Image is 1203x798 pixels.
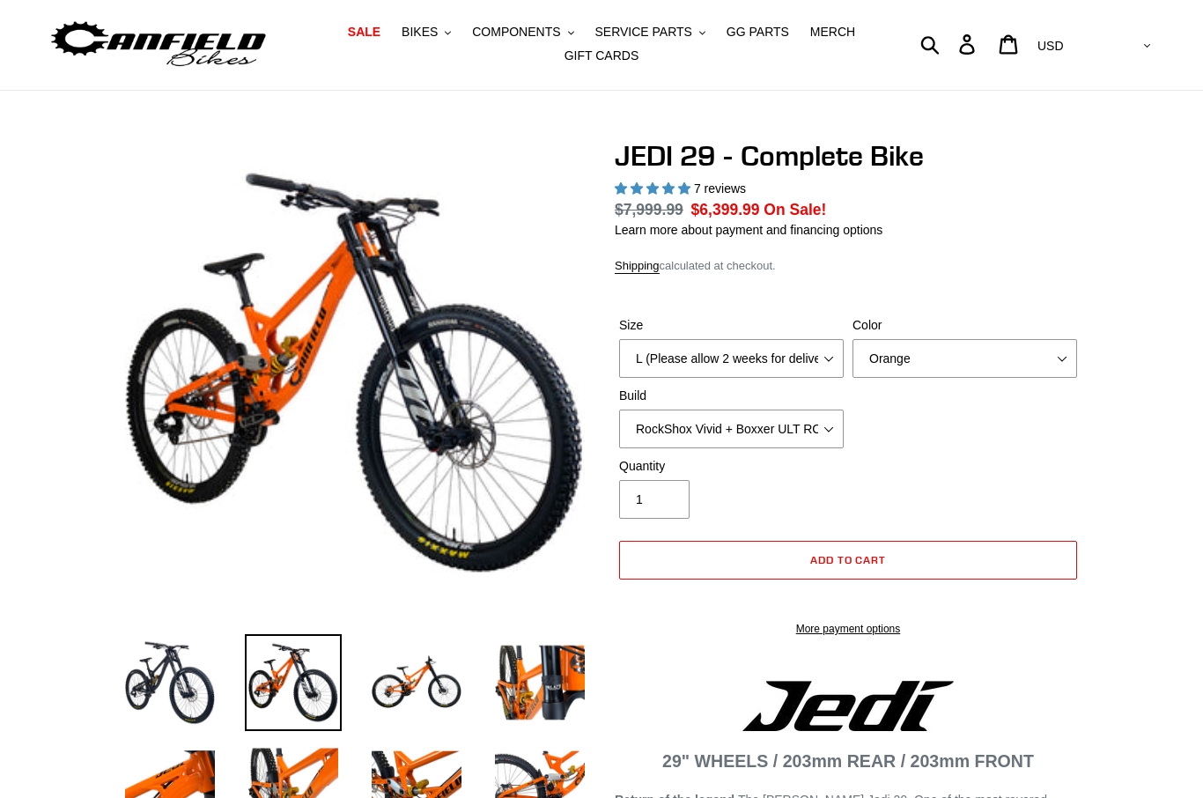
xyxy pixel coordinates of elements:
a: GG PARTS [718,20,798,44]
span: MERCH [810,25,855,40]
span: GG PARTS [727,25,789,40]
a: SALE [339,20,389,44]
img: Load image into Gallery viewer, JEDI 29 - Complete Bike [245,634,342,731]
a: Shipping [615,259,660,274]
button: SERVICE PARTS [586,20,713,44]
a: Learn more about payment and financing options [615,223,882,237]
span: SERVICE PARTS [594,25,691,40]
img: Load image into Gallery viewer, JEDI 29 - Complete Bike [368,634,465,731]
img: Load image into Gallery viewer, JEDI 29 - Complete Bike [122,634,218,731]
a: MERCH [801,20,864,44]
span: GIFT CARDS [565,48,639,63]
span: 7 reviews [694,181,746,196]
div: calculated at checkout. [615,257,1081,275]
label: Color [852,316,1077,335]
button: BIKES [393,20,460,44]
span: COMPONENTS [472,25,560,40]
label: Quantity [619,457,844,476]
s: $7,999.99 [615,201,683,218]
a: GIFT CARDS [556,44,648,68]
span: On Sale! [764,198,826,221]
img: Load image into Gallery viewer, JEDI 29 - Complete Bike [491,634,588,731]
button: Add to cart [619,541,1077,580]
span: $6,399.99 [691,201,760,218]
strong: 29" WHEELS / 203mm REAR / 203mm FRONT [662,751,1034,771]
label: Build [619,387,844,405]
span: SALE [348,25,380,40]
h1: JEDI 29 - Complete Bike [615,139,1081,173]
label: Size [619,316,844,335]
img: Jedi Logo [742,681,954,731]
a: More payment options [619,621,1077,637]
span: 5.00 stars [615,181,694,196]
img: JEDI 29 - Complete Bike [125,143,585,602]
button: COMPONENTS [463,20,582,44]
span: Add to cart [810,553,887,566]
span: BIKES [402,25,438,40]
img: Canfield Bikes [48,17,269,72]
